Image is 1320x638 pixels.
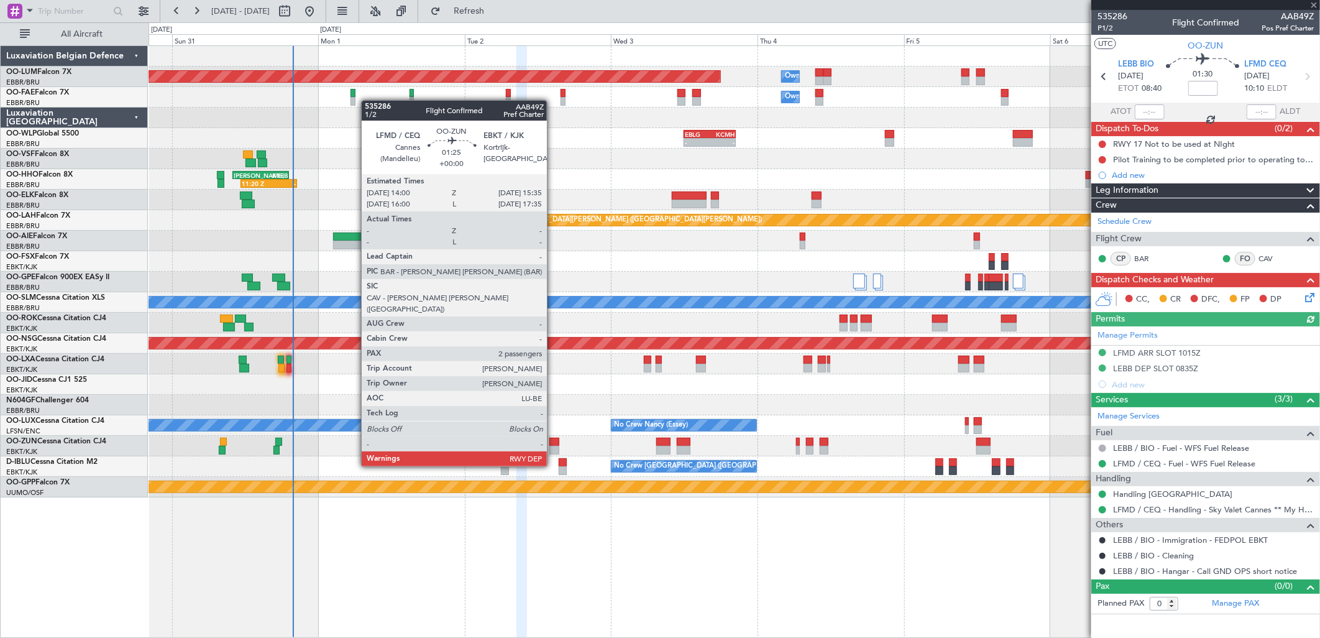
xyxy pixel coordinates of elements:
a: OO-FAEFalcon 7X [6,89,69,96]
a: EBBR/BRU [6,160,40,169]
div: Sun 31 [172,34,319,45]
span: 10:10 [1244,83,1264,95]
a: OO-AIEFalcon 7X [6,233,67,240]
div: [DATE] [320,25,341,35]
span: 01:30 [1193,68,1213,81]
span: OO-LUM [6,68,37,76]
span: OO-ELK [6,192,34,199]
span: OO-LAH [6,212,36,220]
a: OO-NSGCessna Citation CJ4 [6,335,106,343]
a: UUMO/OSF [6,488,44,497]
span: (0/2) [1275,122,1293,135]
span: OO-FSX [6,253,35,261]
a: EBKT/KJK [6,324,37,333]
span: OO-NSG [6,335,37,343]
input: Trip Number [38,2,109,21]
a: Schedule Crew [1098,216,1152,228]
span: OO-HHO [6,171,39,178]
div: KTEB [261,172,288,179]
span: CR [1170,294,1181,306]
span: [DATE] [1119,70,1144,83]
span: ELDT [1267,83,1287,95]
a: Manage PAX [1212,598,1259,610]
a: OO-FSXFalcon 7X [6,253,69,261]
span: Pos Pref Charter [1262,23,1314,34]
div: Pilot Training to be completed prior to operating to LFMD [1113,154,1314,165]
div: Wed 3 [611,34,758,45]
div: [DATE] [151,25,172,35]
span: OO-JID [6,376,32,384]
a: EBBR/BRU [6,303,40,313]
a: OO-VSFFalcon 8X [6,150,69,158]
button: UTC [1094,38,1116,49]
span: CC, [1136,294,1150,306]
span: All Aircraft [32,30,131,39]
span: DP [1270,294,1281,306]
div: 11:20 Z [242,180,269,187]
span: OO-FAE [6,89,35,96]
a: CAV [1258,253,1286,264]
a: N604GFChallenger 604 [6,397,89,404]
div: Fri 5 [904,34,1051,45]
a: EBBR/BRU [6,78,40,87]
div: No Crew [GEOGRAPHIC_DATA] ([GEOGRAPHIC_DATA] National) [615,457,823,476]
div: Flight Confirmed [1172,17,1239,30]
div: [PERSON_NAME] [234,172,261,179]
a: EBBR/BRU [6,406,40,415]
span: Flight Crew [1096,232,1142,246]
a: OO-ELKFalcon 8X [6,192,68,199]
a: EBBR/BRU [6,180,40,190]
span: [DATE] [1244,70,1270,83]
a: OO-LUMFalcon 7X [6,68,71,76]
a: EBKT/KJK [6,344,37,354]
span: ETOT [1119,83,1139,95]
a: OO-LAHFalcon 7X [6,212,70,220]
span: Leg Information [1096,183,1158,198]
a: LEBB / BIO - Cleaning [1113,550,1194,561]
div: FO [1235,252,1255,266]
span: 08:40 [1142,83,1162,95]
div: - [685,139,710,146]
a: EBKT/KJK [6,468,37,477]
span: OO-VSF [6,150,35,158]
span: LEBB BIO [1119,58,1155,71]
a: EBKT/KJK [6,365,37,374]
span: DFC, [1201,294,1220,306]
span: AAB49Z [1262,10,1314,23]
a: LFMD / CEQ - Handling - Sky Valet Cannes ** My Handling**LFMD / CEQ [1113,504,1314,515]
a: EBBR/BRU [6,283,40,292]
div: Owner Melsbroek Air Base [785,88,869,106]
span: (3/3) [1275,392,1293,405]
span: OO-SLM [6,294,36,302]
span: Crew [1096,198,1117,213]
span: [DATE] - [DATE] [211,6,270,17]
span: Dispatch Checks and Weather [1096,273,1214,287]
div: RWY 17 Not to be used at NIght [1113,139,1235,149]
div: - [710,139,735,146]
span: Pax [1096,580,1109,594]
span: Dispatch To-Dos [1096,122,1158,136]
span: Refresh [443,7,495,16]
span: OO-GPE [6,274,35,281]
a: LEBB / BIO - Immigration - FEDPOL EBKT [1113,535,1268,545]
a: Handling [GEOGRAPHIC_DATA] [1113,489,1232,499]
span: OO-AIE [6,233,33,240]
div: No Crew Nancy (Essey) [615,416,689,435]
span: LFMD CEQ [1244,58,1286,71]
div: Owner Melsbroek Air Base [785,67,869,86]
a: OO-LUXCessna Citation CJ4 [6,417,104,425]
span: OO-GPP [6,479,35,486]
a: OO-LXACessna Citation CJ4 [6,356,104,363]
a: EBBR/BRU [6,242,40,251]
span: OO-ZUN [1188,39,1224,52]
div: Planned Maint [PERSON_NAME]-[GEOGRAPHIC_DATA][PERSON_NAME] ([GEOGRAPHIC_DATA][PERSON_NAME]) [395,211,762,229]
span: OO-ROK [6,315,37,322]
a: OO-HHOFalcon 8X [6,171,73,178]
div: CP [1111,252,1131,266]
a: EBKT/KJK [6,386,37,395]
a: EBBR/BRU [6,139,40,149]
a: EBBR/BRU [6,98,40,108]
div: Mon 1 [318,34,465,45]
span: Others [1096,518,1123,532]
div: Tue 2 [465,34,612,45]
